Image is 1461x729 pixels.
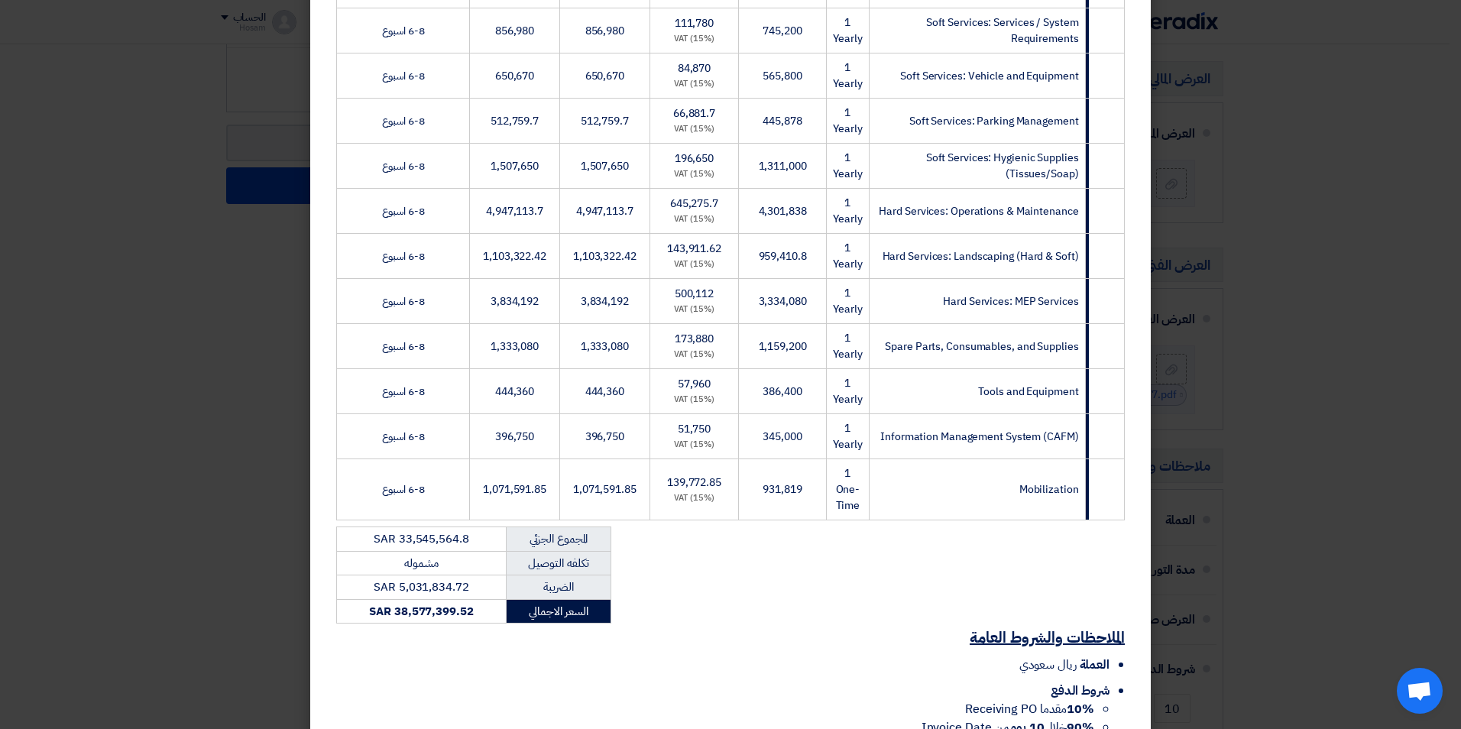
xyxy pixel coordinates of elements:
[763,68,802,84] span: 565,800
[833,195,862,227] span: 1 Yearly
[486,203,543,219] span: 4,947,113.7
[656,439,732,452] div: (15%) VAT
[978,384,1078,400] span: Tools and Equipment
[581,113,629,129] span: 512,759.7
[491,293,539,309] span: 3,834,192
[1397,668,1443,714] div: دردشة مفتوحة
[763,384,802,400] span: 386,400
[678,421,711,437] span: 51,750
[656,348,732,361] div: (15%) VAT
[833,285,862,317] span: 1 Yearly
[1051,682,1110,700] span: شروط الدفع
[382,429,425,445] span: 6-8 اسبوع
[667,241,721,257] span: 143,911.62
[491,339,539,355] span: 1,333,080
[495,384,534,400] span: 444,360
[506,527,611,552] td: المجموع الجزئي
[382,339,425,355] span: 6-8 اسبوع
[382,481,425,497] span: 6-8 اسبوع
[585,68,624,84] span: 650,670
[491,113,539,129] span: 512,759.7
[678,376,711,392] span: 57,960
[576,203,633,219] span: 4,947,113.7
[585,429,624,445] span: 396,750
[909,113,1079,129] span: Soft Services: Parking Management
[404,555,438,572] span: مشموله
[337,527,507,552] td: SAR 33,545,564.8
[833,60,862,92] span: 1 Yearly
[491,158,539,174] span: 1,507,650
[670,196,718,212] span: 645,275.7
[880,429,1078,445] span: Information Management System (CAFM)
[382,113,425,129] span: 6-8 اسبوع
[656,33,732,46] div: (15%) VAT
[382,158,425,174] span: 6-8 اسبوع
[759,203,807,219] span: 4,301,838
[833,420,862,452] span: 1 Yearly
[573,481,637,497] span: 1,071,591.85
[763,481,802,497] span: 931,819
[585,384,624,400] span: 444,360
[483,248,546,264] span: 1,103,322.42
[926,15,1079,47] span: Soft Services: Services / System Requirements
[585,23,624,39] span: 856,980
[900,68,1078,84] span: Soft Services: Vehicle and Equipment
[495,23,534,39] span: 856,980
[836,465,860,514] span: 1 One-Time
[678,60,711,76] span: 84,870
[382,384,425,400] span: 6-8 اسبوع
[833,105,862,137] span: 1 Yearly
[656,78,732,91] div: (15%) VAT
[675,15,714,31] span: 111,780
[833,375,862,407] span: 1 Yearly
[581,293,629,309] span: 3,834,192
[675,151,714,167] span: 196,650
[833,15,862,47] span: 1 Yearly
[675,331,714,347] span: 173,880
[667,475,721,491] span: 139,772.85
[926,150,1079,182] span: Soft Services: Hygienic Supplies (Tissues/Soap)
[759,293,807,309] span: 3,334,080
[965,700,1094,718] span: مقدما Receiving PO
[506,575,611,600] td: الضريبة
[573,248,637,264] span: 1,103,322.42
[369,603,473,620] strong: SAR 38,577,399.52
[759,339,807,355] span: 1,159,200
[656,213,732,226] div: (15%) VAT
[879,203,1078,219] span: Hard Services: Operations & Maintenance
[763,113,802,129] span: 445,878
[833,240,862,272] span: 1 Yearly
[374,578,468,595] span: SAR 5,031,834.72
[763,429,802,445] span: 345,000
[382,68,425,84] span: 6-8 اسبوع
[382,293,425,309] span: 6-8 اسبوع
[673,105,715,122] span: 66,881.7
[382,23,425,39] span: 6-8 اسبوع
[1019,481,1079,497] span: Mobilization
[970,626,1125,649] u: الملاحظات والشروط العامة
[483,481,546,497] span: 1,071,591.85
[656,123,732,136] div: (15%) VAT
[833,330,862,362] span: 1 Yearly
[382,248,425,264] span: 6-8 اسبوع
[1019,656,1077,674] span: ريال سعودي
[581,158,629,174] span: 1,507,650
[759,248,807,264] span: 959,410.8
[1080,656,1110,674] span: العملة
[495,68,534,84] span: 650,670
[656,168,732,181] div: (15%) VAT
[656,258,732,271] div: (15%) VAT
[885,339,1078,355] span: Spare Parts, Consumables, and Supplies
[763,23,802,39] span: 745,200
[1067,700,1094,718] strong: 10%
[656,394,732,407] div: (15%) VAT
[382,203,425,219] span: 6-8 اسبوع
[883,248,1079,264] span: Hard Services: Landscaping (Hard & Soft)
[581,339,629,355] span: 1,333,080
[656,492,732,505] div: (15%) VAT
[943,293,1078,309] span: Hard Services: MEP Services
[833,150,862,182] span: 1 Yearly
[506,551,611,575] td: تكلفه التوصيل
[495,429,534,445] span: 396,750
[675,286,714,302] span: 500,112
